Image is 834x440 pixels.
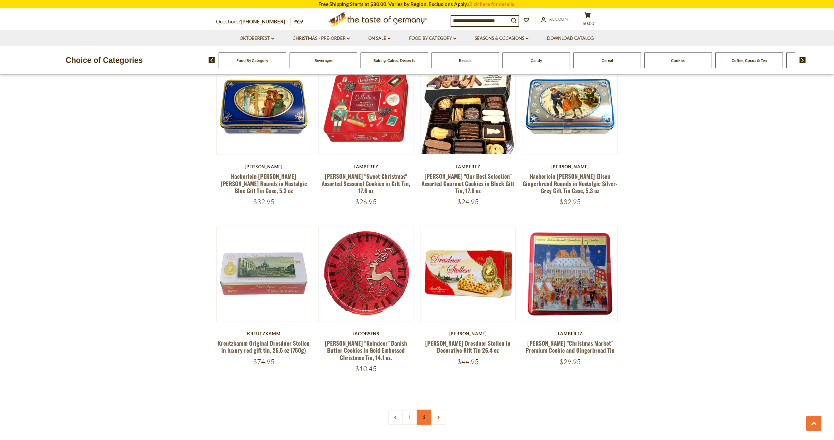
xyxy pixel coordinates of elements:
[325,339,407,362] a: [PERSON_NAME] "Reindeer" Danish Butter Cookies in Gold Embossed Christmas Tin, 14.1 oz.
[547,35,594,42] a: Download Catalog
[602,58,613,63] a: Cereal
[293,35,350,42] a: Christmas - PRE-ORDER
[373,58,415,63] a: Baking, Cakes, Desserts
[253,197,275,206] span: $32.95
[421,164,516,169] div: Lambertz
[417,410,432,425] a: 2
[800,57,806,63] img: next arrow
[559,197,581,206] span: $32.95
[526,339,615,354] a: [PERSON_NAME] "Christmas Market" Premium Cookie and Gingerbread Tin
[217,59,311,154] img: Haeberlein Metzger Elisen Gingerbread Rounds in Nostalgic Blue Gift Tin Case, 5.3 oz
[426,339,511,354] a: [PERSON_NAME] Dresdner Stollen in Decorative Gift Tin 26.4 oz
[253,357,275,366] span: $74.95
[217,226,311,321] img: Kreutzkamm Original Dresdner Stollen in luxury red gift tin, 26.5 oz (750g)
[459,58,471,63] a: Breads
[319,59,413,154] img: Lambertz "Sweet Christmas" Assorted Seasonal Cookies in Gift Tin, 17.6 oz
[541,16,571,23] a: Account
[421,226,516,321] img: Emil Reimann Dresdner Stollen in Decorative Gift Tin 26.4 oz
[457,357,479,366] span: $44.95
[240,35,274,42] a: Oktoberfest
[468,1,516,7] a: Click here for details.
[523,172,618,195] a: Haeberlein [PERSON_NAME] Elisen Gingerbread Rounds in Nostalgic Silver-Grey Gift Tin Case, 5.3 oz
[531,58,542,63] a: Candy
[236,58,268,63] a: Food By Category
[319,226,413,321] img: Jacobsens "Reindeer" Danish Butter Cookies in Gold Embossed Christmas Tin, 14.1 oz.
[421,331,516,336] div: [PERSON_NAME]
[314,58,332,63] a: Beverages
[732,58,767,63] a: Coffee, Cocoa & Tea
[241,18,286,24] a: [PHONE_NUMBER]
[475,35,529,42] a: Seasons & Occasions
[216,331,312,336] div: Kreutzkamm
[216,17,291,26] p: Questions?
[549,16,571,22] span: Account
[355,364,377,373] span: $10.45
[457,197,479,206] span: $24.95
[216,164,312,169] div: [PERSON_NAME]
[523,59,618,154] img: Haeberlein Metzger Elisen Gingerbread Rounds in Nostalgic Silver-Grey Gift Tin Case, 5.3 oz
[422,172,515,195] a: [PERSON_NAME] "Our Best Selection" Assorted Gourmet Cookies in Black Gift Tin, 17.6 oz
[583,21,594,26] span: $0.00
[402,410,418,425] a: 1
[318,331,414,336] div: Jacobsens
[523,226,618,321] img: Lambertz "Christmas Market" Premium Cookie and Gingerbread Tin
[318,164,414,169] div: Lambertz
[209,57,215,63] img: previous arrow
[322,172,410,195] a: [PERSON_NAME] "Sweet Christmas" Assorted Seasonal Cookies in Gift Tin, 17.6 oz
[355,197,377,206] span: $26.95
[368,35,391,42] a: On Sale
[523,331,618,336] div: Lambertz
[559,357,581,366] span: $29.95
[218,339,310,354] a: Kreutzkamm Original Dresdner Stollen in luxury red gift tin, 26.5 oz (750g)
[523,164,618,169] div: [PERSON_NAME]
[578,12,598,29] button: $0.00
[421,59,516,154] img: Lambertz "Our Best Selection" Assorted Gourmet Cookies in Black Gift Tin, 17.6 oz
[409,35,456,42] a: Food By Category
[221,172,307,195] a: Haeberlein [PERSON_NAME] [PERSON_NAME] Rounds in Nostalgic Blue Gift Tin Case, 5.3 oz
[671,58,685,63] a: Cookies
